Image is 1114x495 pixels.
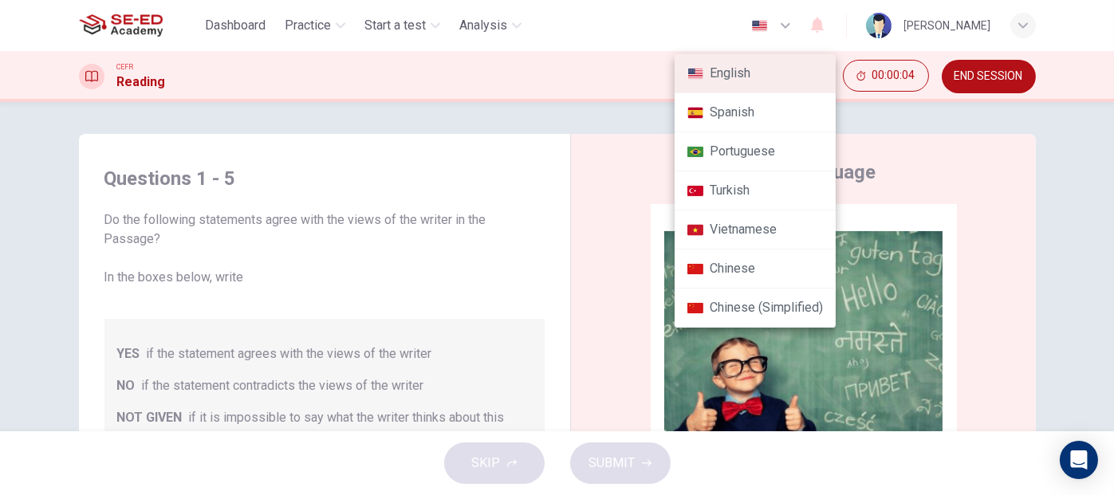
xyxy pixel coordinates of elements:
[687,107,703,119] img: es
[675,93,836,132] li: Spanish
[675,54,836,93] li: English
[687,302,703,314] img: zh-CN
[687,146,703,158] img: pt
[675,210,836,249] li: Vietnamese
[687,263,703,275] img: zh
[1060,441,1098,479] div: Open Intercom Messenger
[675,249,836,289] li: Chinese
[675,171,836,210] li: Turkish
[687,68,703,80] img: en
[675,132,836,171] li: Portuguese
[675,289,836,328] li: Chinese (Simplified)
[687,224,703,236] img: vi
[687,185,703,197] img: tr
